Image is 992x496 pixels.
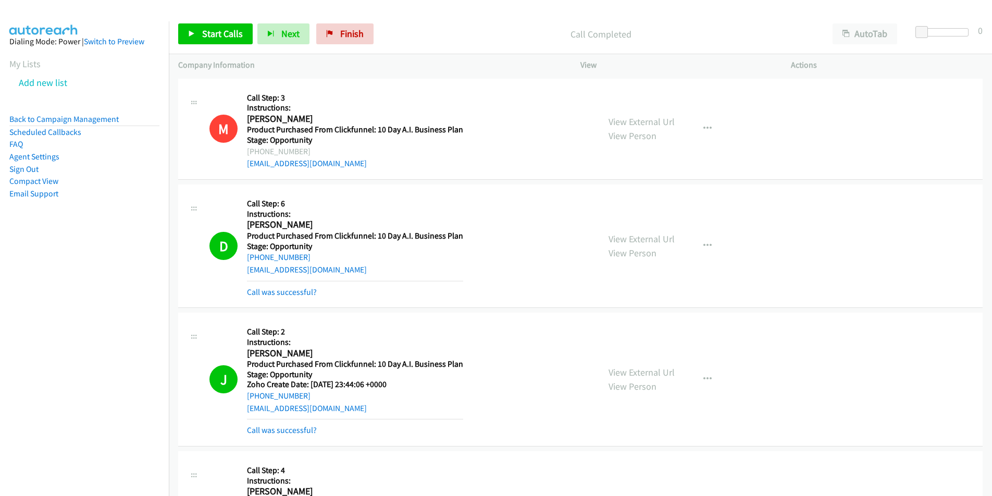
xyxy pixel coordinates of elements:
a: [PHONE_NUMBER] [247,391,311,401]
a: [EMAIL_ADDRESS][DOMAIN_NAME] [247,265,367,275]
a: Sign Out [9,164,39,174]
a: View Person [609,380,656,392]
h5: Call Step: 3 [247,93,463,103]
iframe: Resource Center [962,206,992,289]
a: Start Calls [178,23,253,44]
h5: Zoho Create Date: [DATE] 23:44:06 +0000 [247,379,463,390]
a: [PHONE_NUMBER] [247,252,311,262]
div: Dialing Mode: Power | [9,35,159,48]
a: View Person [609,247,656,259]
h2: [PERSON_NAME] [247,219,460,231]
h5: Stage: Opportunity [247,135,463,145]
div: [PHONE_NUMBER] [247,145,463,158]
h5: Instructions: [247,209,463,219]
h5: Call Step: 6 [247,199,463,209]
a: [EMAIL_ADDRESS][DOMAIN_NAME] [247,403,367,413]
button: Next [257,23,309,44]
a: My Lists [9,58,41,70]
a: Switch to Preview [84,36,144,46]
h1: M [209,115,238,143]
a: View External Url [609,233,675,245]
h5: Call Step: 2 [247,327,463,337]
span: Next [281,28,300,40]
h5: Stage: Opportunity [247,369,463,380]
p: Actions [791,59,983,71]
p: Company Information [178,59,562,71]
a: Call was successful? [247,287,317,297]
h5: Product Purchased From Clickfunnel: 10 Day A.I. Business Plan [247,359,463,369]
a: View External Url [609,366,675,378]
a: Back to Campaign Management [9,114,119,124]
a: Compact View [9,176,58,186]
h2: [PERSON_NAME] [247,113,460,125]
h5: Product Purchased From Clickfunnel: 10 Day A.I. Business Plan [247,125,463,135]
h5: Instructions: [247,476,463,486]
div: Delay between calls (in seconds) [921,28,969,36]
a: Finish [316,23,374,44]
a: Call was successful? [247,425,317,435]
h1: J [209,365,238,393]
p: View [580,59,772,71]
a: Email Support [9,189,58,199]
a: Scheduled Callbacks [9,127,81,137]
span: Finish [340,28,364,40]
a: Add new list [19,77,67,89]
h5: Instructions: [247,337,463,348]
a: View Person [609,130,656,142]
h2: [PERSON_NAME] [247,348,460,359]
h5: Instructions: [247,103,463,113]
h5: Call Step: 4 [247,465,463,476]
h1: D [209,232,238,260]
span: Start Calls [202,28,243,40]
h5: Stage: Opportunity [247,241,463,252]
button: AutoTab [833,23,897,44]
div: This number is on the do not call list [209,115,238,143]
a: [EMAIL_ADDRESS][DOMAIN_NAME] [247,158,367,168]
a: FAQ [9,139,23,149]
h5: Product Purchased From Clickfunnel: 10 Day A.I. Business Plan [247,231,463,241]
a: View External Url [609,116,675,128]
p: Call Completed [388,27,814,41]
a: Agent Settings [9,152,59,162]
div: 0 [978,23,983,38]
